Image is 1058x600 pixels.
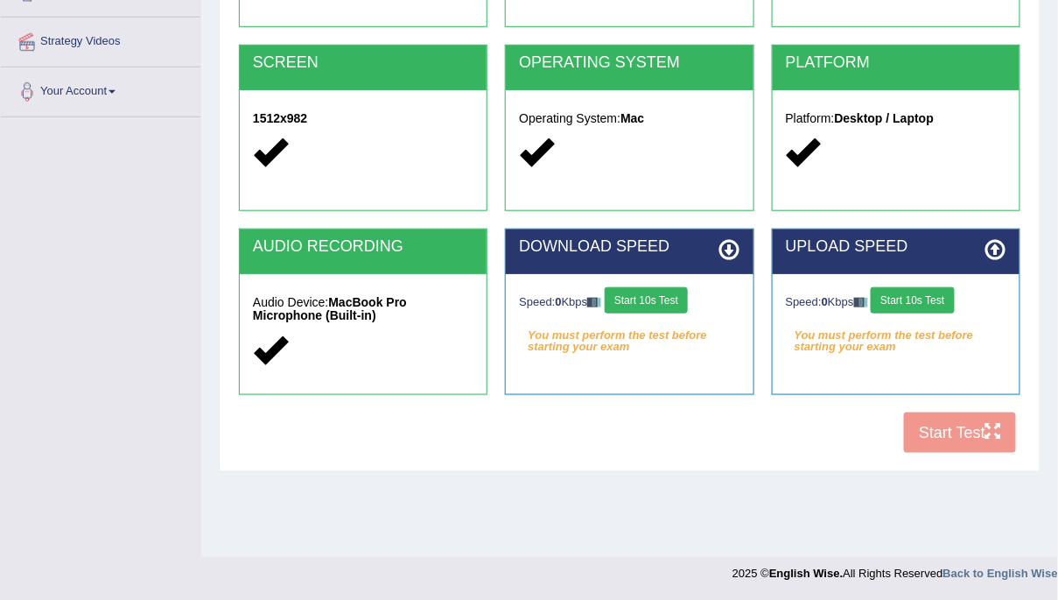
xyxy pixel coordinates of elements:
strong: 0 [556,295,562,308]
img: ajax-loader-fb-connection.gif [854,298,868,307]
h5: Platform: [786,112,1006,125]
button: Start 10s Test [605,287,688,314]
strong: 0 [822,295,828,308]
strong: MacBook Pro Microphone (Built-in) [253,295,407,322]
em: You must perform the test before starting your exam [519,322,739,349]
strong: Mac [620,111,644,125]
h2: UPLOAD SPEED [786,238,1006,256]
h2: OPERATING SYSTEM [519,54,739,72]
div: Speed: Kbps [786,287,1006,318]
strong: Desktop / Laptop [835,111,935,125]
h5: Audio Device: [253,296,473,323]
button: Start 10s Test [871,287,954,314]
strong: 1512x982 [253,111,307,125]
h5: Operating System: [519,112,739,125]
a: Strategy Videos [1,18,200,61]
strong: English Wise. [769,568,843,581]
h2: AUDIO RECORDING [253,238,473,256]
h2: DOWNLOAD SPEED [519,238,739,256]
a: Your Account [1,67,200,111]
div: Speed: Kbps [519,287,739,318]
h2: PLATFORM [786,54,1006,72]
em: You must perform the test before starting your exam [786,322,1006,349]
div: 2025 © All Rights Reserved [732,557,1058,582]
img: ajax-loader-fb-connection.gif [587,298,601,307]
h2: SCREEN [253,54,473,72]
a: Back to English Wise [943,568,1058,581]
